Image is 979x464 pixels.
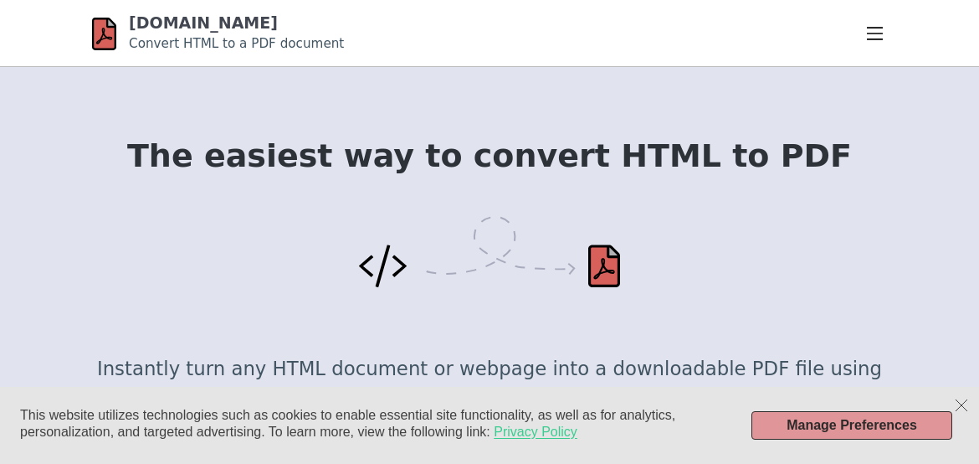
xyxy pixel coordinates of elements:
[129,36,344,51] small: Convert HTML to a PDF document
[20,408,675,439] span: This website utilizes technologies such as cookies to enable essential site functionality, as wel...
[92,138,887,174] h1: The easiest way to convert HTML to PDF
[751,411,952,440] button: Manage Preferences
[92,15,116,53] img: html-pdf.net
[494,424,577,441] a: Privacy Policy
[92,354,887,441] p: Instantly turn any HTML document or webpage into a downloadable PDF file using our online editor....
[129,13,278,32] a: [DOMAIN_NAME]
[359,216,620,288] img: Convert HTML to PDF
